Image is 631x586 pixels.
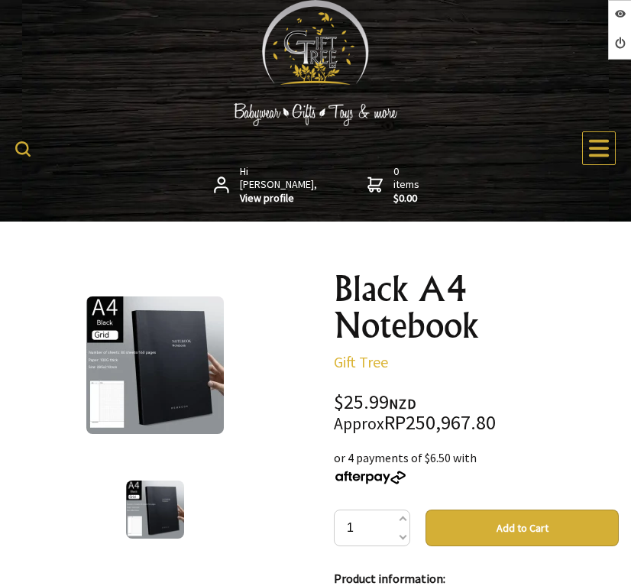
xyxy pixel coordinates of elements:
[393,164,422,206] span: 0 items
[240,165,319,206] span: Hi [PERSON_NAME],
[334,448,619,485] div: or 4 payments of $6.50 with
[334,571,445,586] strong: Product information:
[86,296,224,434] img: Black A4 Notebook
[240,192,319,206] strong: View profile
[334,352,388,371] a: Gift Tree
[367,165,422,206] a: 0 items$0.00
[389,395,416,413] span: NZD
[334,393,619,433] div: $25.99 RP250,967.80
[214,165,319,206] a: Hi [PERSON_NAME],View profile
[334,471,407,484] img: Afterpay
[15,141,31,157] img: product search
[426,510,619,546] button: Add to Cart
[334,270,619,344] h1: Black A4 Notebook
[393,192,422,206] strong: $0.00
[126,481,184,539] img: Black A4 Notebook
[201,103,430,126] img: Babywear - Gifts - Toys & more
[334,413,384,434] small: Approx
